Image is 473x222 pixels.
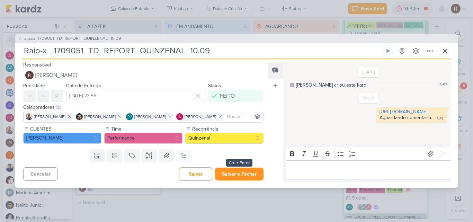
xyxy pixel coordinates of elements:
div: FEITO [220,92,235,100]
button: [PERSON_NAME] [23,133,101,144]
button: AG684 1709051_TD_REPORT_QUINZENAL_10.09 [18,35,121,42]
div: Ctrl + Enter [226,159,252,167]
img: Iara Santos [26,113,33,120]
label: CLIENTES [29,125,101,133]
button: Cancelar [23,167,58,181]
label: Prioridade [23,83,45,89]
span: AG684 [23,36,36,42]
label: Status [208,83,221,89]
div: Editor toolbar [286,147,451,160]
div: 13:53 [438,82,448,88]
span: [PERSON_NAME] [185,114,216,120]
label: Time [110,125,182,133]
span: [PERSON_NAME] [35,71,77,79]
button: Performance [104,133,182,144]
input: Kard Sem Título [22,45,381,57]
input: Select a date [66,90,205,102]
a: [URL][DOMAIN_NAME] [380,109,427,115]
img: Alessandra Gomes [176,113,183,120]
div: Ligar relógio [385,48,391,54]
label: Recorrência [191,125,264,133]
div: Aguardando comentário. [380,115,432,121]
div: Aline Gimenez Graciano [126,113,133,120]
div: 13:37 [435,116,444,122]
button: Quinzenal [185,133,264,144]
span: [PERSON_NAME] [84,114,116,120]
img: Nelito Junior [76,113,83,120]
img: Rafael Dornelles [25,71,34,79]
div: [PERSON_NAME] criou este kard [296,81,366,89]
label: Data de Entrega [66,83,101,89]
label: Responsável [23,62,51,68]
div: Colaboradores [23,104,264,111]
button: [PERSON_NAME] [23,69,264,81]
span: 1709051_TD_REPORT_QUINZENAL_10.09 [38,35,121,42]
span: [PERSON_NAME] [34,114,65,120]
div: Editor editing area: main [286,160,451,179]
span: [PERSON_NAME] [134,114,166,120]
button: Salvar e Fechar [215,168,264,180]
p: AG [127,115,132,118]
input: Buscar [226,113,262,121]
button: FEITO [208,90,264,102]
button: Salvar [179,167,212,181]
